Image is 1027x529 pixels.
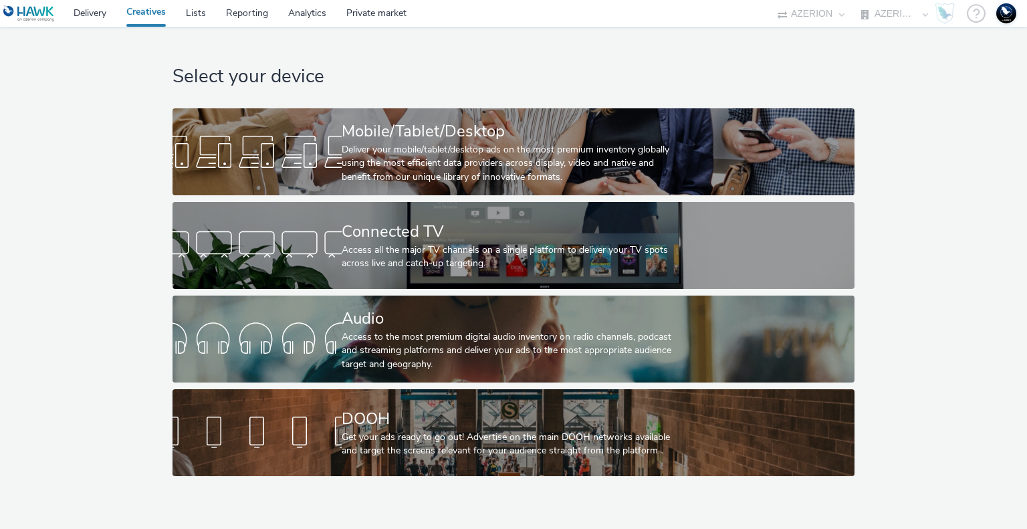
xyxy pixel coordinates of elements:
a: Connected TVAccess all the major TV channels on a single platform to deliver your TV spots across... [173,202,854,289]
div: Access to the most premium digital audio inventory on radio channels, podcast and streaming platf... [342,330,680,371]
div: Audio [342,307,680,330]
a: Hawk Academy [935,3,960,24]
div: Access all the major TV channels on a single platform to deliver your TV spots across live and ca... [342,243,680,271]
a: DOOHGet your ads ready to go out! Advertise on the main DOOH networks available and target the sc... [173,389,854,476]
div: Deliver your mobile/tablet/desktop ads on the most premium inventory globally using the most effi... [342,143,680,184]
img: Hawk Academy [935,3,955,24]
img: undefined Logo [3,5,55,22]
h1: Select your device [173,64,854,90]
div: Mobile/Tablet/Desktop [342,120,680,143]
a: Mobile/Tablet/DesktopDeliver your mobile/tablet/desktop ads on the most premium inventory globall... [173,108,854,195]
div: Get your ads ready to go out! Advertise on the main DOOH networks available and target the screen... [342,431,680,458]
div: Connected TV [342,220,680,243]
div: DOOH [342,407,680,431]
a: AudioAccess to the most premium digital audio inventory on radio channels, podcast and streaming ... [173,296,854,383]
img: Support Hawk [996,3,1016,23]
